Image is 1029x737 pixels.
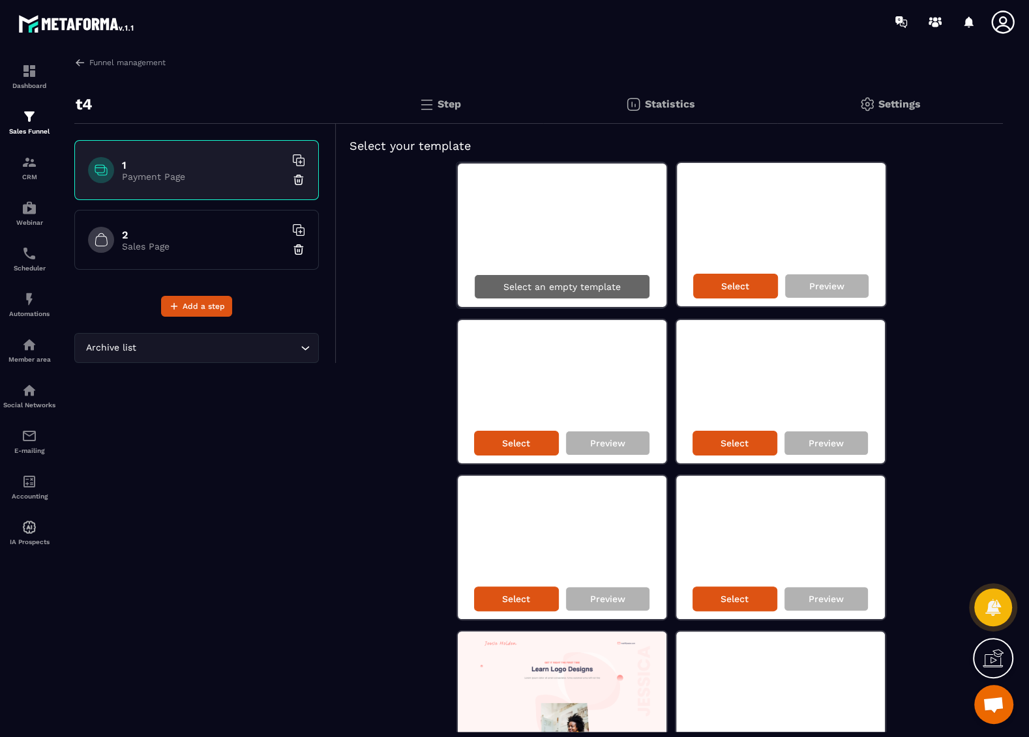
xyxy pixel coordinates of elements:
a: accountantaccountantAccounting [3,464,55,510]
h5: Select your template [350,137,990,155]
img: bars.0d591741.svg [419,96,434,112]
p: Sales Funnel [3,128,55,135]
img: automations [22,291,37,307]
img: image [676,476,885,619]
a: automationsautomationsMember area [3,327,55,373]
a: automationsautomationsAutomations [3,282,55,327]
p: Select [721,594,749,604]
img: scheduler [22,246,37,261]
img: social-network [22,383,37,398]
p: Preview [809,438,844,448]
p: Automations [3,310,55,317]
p: E-mailing [3,447,55,454]
img: image [458,476,666,619]
div: Search for option [74,333,319,363]
img: automations [22,519,37,535]
p: Preview [590,594,625,604]
img: accountant [22,474,37,489]
a: Mở cuộc trò chuyện [974,685,1013,724]
p: Member area [3,356,55,363]
img: image [458,320,666,463]
img: formation [22,63,37,79]
p: Preview [590,438,625,448]
img: arrow [74,57,86,68]
p: Payment Page [122,171,285,182]
img: trash [292,173,305,186]
p: Settings [878,98,921,110]
p: Dashboard [3,82,55,89]
a: schedulerschedulerScheduler [3,236,55,282]
p: CRM [3,173,55,181]
img: email [22,428,37,444]
p: Select an empty template [503,282,621,292]
button: Add a step [161,296,232,317]
p: Select [502,438,530,448]
h6: 1 [122,159,285,171]
img: logo [18,12,136,35]
p: Scheduler [3,265,55,272]
img: trash [292,243,305,256]
img: formation [22,109,37,124]
p: Select [502,594,530,604]
img: setting-gr.5f69749f.svg [859,96,875,112]
span: Add a step [183,300,225,313]
img: automations [22,337,37,353]
p: Select [721,438,749,448]
a: formationformationSales Funnel [3,99,55,145]
h6: 2 [122,229,285,241]
p: Preview [809,594,844,604]
p: Step [438,98,461,110]
p: Accounting [3,493,55,500]
input: Search for option [139,341,297,355]
p: Preview [809,281,844,291]
p: Webinar [3,219,55,226]
a: automationsautomationsWebinar [3,190,55,236]
p: Sales Page [122,241,285,252]
img: formation [22,154,37,170]
img: image [677,163,886,306]
a: Funnel management [74,57,166,68]
p: Select [721,281,749,291]
p: t4 [76,91,93,117]
p: Statistics [644,98,694,110]
span: Archive list [83,341,139,355]
p: IA Prospects [3,538,55,545]
p: Social Networks [3,401,55,409]
img: stats.20deebd0.svg [625,96,641,112]
img: automations [22,200,37,216]
a: formationformationCRM [3,145,55,190]
a: formationformationDashboard [3,53,55,99]
a: emailemailE-mailing [3,418,55,464]
a: social-networksocial-networkSocial Networks [3,373,55,418]
img: image [676,320,885,463]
